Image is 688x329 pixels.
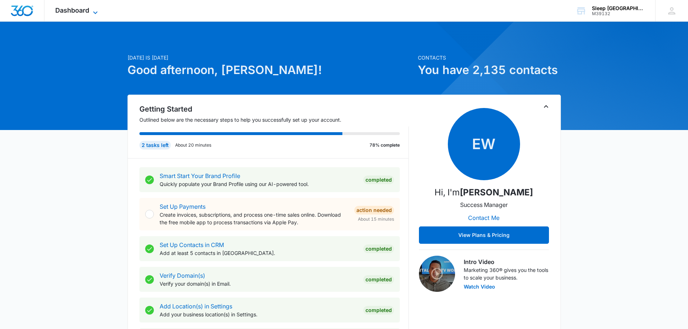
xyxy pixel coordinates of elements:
div: Completed [363,275,394,284]
p: Add at least 5 contacts in [GEOGRAPHIC_DATA]. [160,249,358,257]
div: Completed [363,176,394,184]
button: View Plans & Pricing [419,226,549,244]
button: Contact Me [461,209,507,226]
p: About 20 minutes [175,142,211,148]
div: account id [592,11,645,16]
p: Success Manager [460,200,508,209]
div: Completed [363,244,394,253]
a: Set Up Contacts in CRM [160,241,224,248]
strong: [PERSON_NAME] [460,187,533,198]
p: Add your business location(s) in Settings. [160,311,358,318]
div: Action Needed [354,206,394,215]
div: account name [592,5,645,11]
h1: Good afternoon, [PERSON_NAME]! [127,61,414,79]
h1: You have 2,135 contacts [418,61,561,79]
span: EW [448,108,520,180]
p: Marketing 360® gives you the tools to scale your business. [464,266,549,281]
div: Completed [363,306,394,315]
button: Watch Video [464,284,495,289]
p: [DATE] is [DATE] [127,54,414,61]
p: Outlined below are the necessary steps to help you successfully set up your account. [139,116,409,124]
span: About 15 minutes [358,216,394,222]
div: 2 tasks left [139,141,171,150]
h2: Getting Started [139,104,409,114]
a: Smart Start Your Brand Profile [160,172,240,179]
p: 78% complete [369,142,400,148]
img: Intro Video [419,256,455,292]
p: Create invoices, subscriptions, and process one-time sales online. Download the free mobile app t... [160,211,349,226]
button: Toggle Collapse [542,102,550,111]
p: Hi, I'm [434,186,533,199]
p: Quickly populate your Brand Profile using our AI-powered tool. [160,180,358,188]
a: Add Location(s) in Settings [160,303,232,310]
a: Verify Domain(s) [160,272,205,279]
a: Set Up Payments [160,203,205,210]
p: Contacts [418,54,561,61]
span: Dashboard [55,7,89,14]
p: Verify your domain(s) in Email. [160,280,358,287]
h3: Intro Video [464,257,549,266]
